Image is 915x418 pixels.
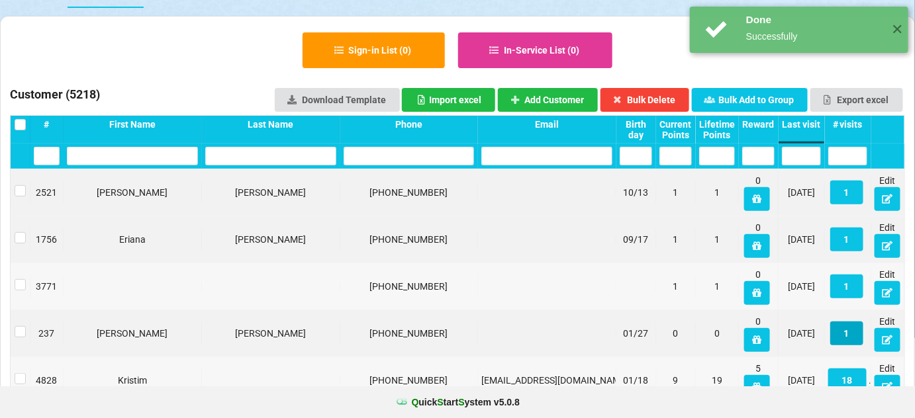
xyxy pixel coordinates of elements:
[699,186,735,199] div: 1
[344,119,475,130] div: Phone
[659,119,692,140] div: Current Points
[205,186,336,199] div: [PERSON_NAME]
[699,233,735,246] div: 1
[742,174,775,211] div: 0
[344,233,475,246] div: [PHONE_NUMBER]
[742,362,775,399] div: 5
[659,374,692,387] div: 9
[782,280,821,293] div: [DATE]
[782,327,821,340] div: [DATE]
[659,280,692,293] div: 1
[620,327,652,340] div: 01/27
[659,233,692,246] div: 1
[10,87,100,106] h3: Customer ( 5218 )
[438,397,444,407] span: S
[481,374,612,387] div: [EMAIL_ADDRESS][DOMAIN_NAME]
[875,315,901,352] div: Edit
[810,88,903,112] button: Export excel
[498,88,599,112] button: Add Customer
[746,13,882,26] div: Done
[742,221,775,258] div: 0
[782,186,821,199] div: [DATE]
[875,362,901,399] div: Edit
[699,280,735,293] div: 1
[67,119,198,130] div: First Name
[67,186,198,199] div: [PERSON_NAME]
[34,374,60,387] div: 4828
[620,233,652,246] div: 09/17
[875,174,901,211] div: Edit
[67,374,198,387] div: Kristim
[34,119,60,130] div: #
[875,221,901,258] div: Edit
[659,327,692,340] div: 0
[344,280,475,293] div: [PHONE_NUMBER]
[742,119,775,130] div: Reward
[34,233,60,246] div: 1756
[34,280,60,293] div: 3771
[828,368,867,392] button: 18
[699,374,735,387] div: 19
[620,374,652,387] div: 01/18
[830,181,863,204] button: 1
[742,268,775,305] div: 0
[412,396,520,409] b: uick tart ystem v 5.0.8
[828,119,867,130] div: # visits
[620,186,652,199] div: 10/13
[699,327,735,340] div: 0
[458,32,613,68] button: In-Service List (0)
[830,274,863,298] button: 1
[782,374,821,387] div: [DATE]
[205,233,336,246] div: [PERSON_NAME]
[344,327,475,340] div: [PHONE_NUMBER]
[692,88,808,112] button: Bulk Add to Group
[34,186,60,199] div: 2521
[395,396,409,409] img: favicon.ico
[601,88,690,112] button: Bulk Delete
[412,397,419,407] span: Q
[205,327,336,340] div: [PERSON_NAME]
[830,321,863,345] button: 1
[458,397,464,407] span: S
[344,374,475,387] div: [PHONE_NUMBER]
[481,119,612,130] div: Email
[67,233,198,246] div: Eriana
[830,228,863,251] button: 1
[875,268,901,305] div: Edit
[746,30,882,43] div: Successfully
[620,119,652,140] div: Birth day
[742,315,775,352] div: 0
[303,32,445,68] button: Sign-in List (0)
[782,233,821,246] div: [DATE]
[67,327,198,340] div: [PERSON_NAME]
[402,88,495,112] button: Import excel
[34,327,60,340] div: 237
[275,88,400,112] a: Download Template
[344,186,475,199] div: [PHONE_NUMBER]
[659,186,692,199] div: 1
[205,119,336,130] div: Last Name
[782,119,821,130] div: Last visit
[699,119,735,140] div: Lifetime Points
[416,95,481,104] div: Import excel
